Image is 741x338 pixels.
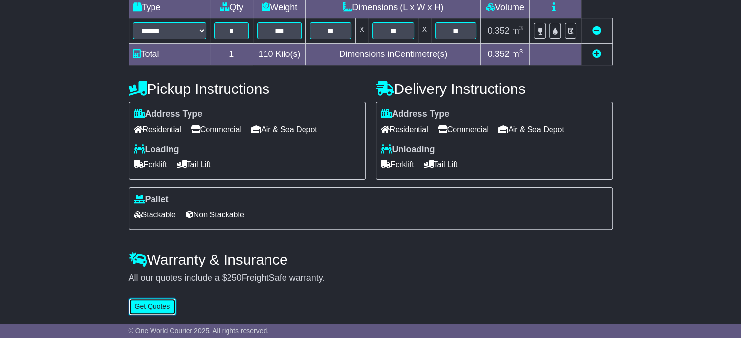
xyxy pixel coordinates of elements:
[381,109,450,120] label: Address Type
[134,157,167,172] span: Forklift
[134,122,181,137] span: Residential
[381,122,428,137] span: Residential
[424,157,458,172] span: Tail Lift
[381,144,435,155] label: Unloading
[592,26,601,36] a: Remove this item
[134,207,176,222] span: Stackable
[191,122,242,137] span: Commercial
[488,26,510,36] span: 0.352
[129,298,176,315] button: Get Quotes
[498,122,564,137] span: Air & Sea Depot
[129,251,613,267] h4: Warranty & Insurance
[356,18,368,44] td: x
[134,195,169,205] label: Pallet
[134,144,179,155] label: Loading
[381,157,414,172] span: Forklift
[129,81,366,97] h4: Pickup Instructions
[418,18,431,44] td: x
[129,44,210,65] td: Total
[305,44,480,65] td: Dimensions in Centimetre(s)
[134,109,203,120] label: Address Type
[253,44,305,65] td: Kilo(s)
[251,122,317,137] span: Air & Sea Depot
[488,49,510,59] span: 0.352
[129,327,269,335] span: © One World Courier 2025. All rights reserved.
[186,207,244,222] span: Non Stackable
[258,49,273,59] span: 110
[519,48,523,55] sup: 3
[592,49,601,59] a: Add new item
[177,157,211,172] span: Tail Lift
[129,273,613,284] div: All our quotes include a $ FreightSafe warranty.
[512,26,523,36] span: m
[376,81,613,97] h4: Delivery Instructions
[512,49,523,59] span: m
[438,122,489,137] span: Commercial
[519,24,523,32] sup: 3
[210,44,253,65] td: 1
[227,273,242,283] span: 250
